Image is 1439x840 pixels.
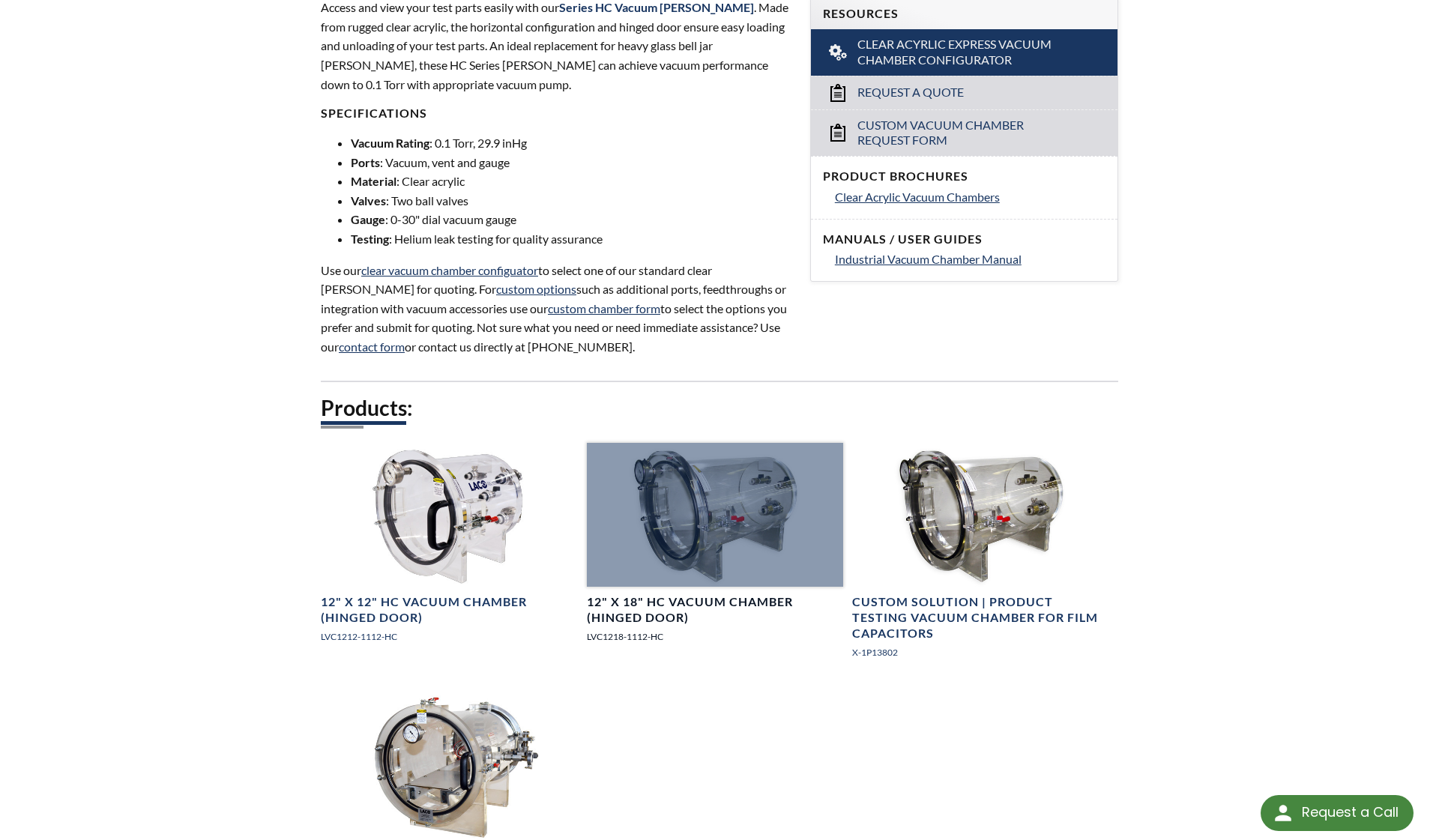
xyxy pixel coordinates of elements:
[351,133,792,153] li: : 0.1 Torr, 29.9 inHg
[321,594,578,626] h4: 12" X 12" HC Vacuum Chamber (Hinged Door)
[823,232,1105,247] h4: Manuals / User Guides
[321,629,578,644] p: LVC1212-1112-HC
[321,261,792,357] p: Use our to select one of our standard clear [PERSON_NAME] for quoting. For such as additional por...
[587,443,844,656] a: LVC1218-1112-HC, angled view12" X 18" HC Vacuum Chamber (Hinged Door)LVC1218-1112-HC
[339,339,405,354] a: contact form
[811,109,1117,157] a: Custom Vacuum Chamber Request Form
[1271,801,1295,825] img: round button
[835,250,1105,269] a: Industrial Vacuum Chamber Manual
[835,187,1105,207] a: Clear Acrylic Vacuum Chambers
[351,174,396,188] strong: Material
[811,76,1117,109] a: Request a Quote
[361,263,538,277] a: clear vacuum chamber configuator
[351,193,386,208] strong: Valves
[496,282,576,296] a: custom options
[811,29,1117,76] a: Clear Acyrlic Express Vacuum Chamber Configurator
[857,118,1074,149] span: Custom Vacuum Chamber Request Form
[351,210,792,229] li: : 0-30" dial vacuum gauge
[351,155,380,169] strong: Ports
[587,594,844,626] h4: 12" X 18" HC Vacuum Chamber (Hinged Door)
[351,136,429,150] strong: Vacuum Rating
[852,443,1109,671] a: X1P13802, hinged door, angled viewCustom Solution | Product Testing Vacuum Chamber for Film Capac...
[351,229,792,249] li: : Helium leak testing for quality assurance
[857,85,964,100] span: Request a Quote
[823,6,1105,22] h4: Resources
[1302,795,1399,830] div: Request a Call
[587,629,844,644] p: LVC1218-1112-HC
[823,169,1105,184] h4: Product Brochures
[835,252,1022,266] span: Industrial Vacuum Chamber Manual
[321,394,1118,422] h2: Products:
[548,301,660,315] a: custom chamber form
[351,172,792,191] li: : Clear acrylic
[857,37,1074,68] span: Clear Acyrlic Express Vacuum Chamber Configurator
[351,212,385,226] strong: Gauge
[351,191,792,211] li: : Two ball valves
[835,190,1000,204] span: Clear Acrylic Vacuum Chambers
[321,443,578,656] a: LVC121212-1112-HC Vacuum chamber with hinged door12" X 12" HC Vacuum Chamber (Hinged Door)LVC1212...
[351,232,389,246] strong: Testing
[321,106,792,121] h4: SPECIFICATIONS
[852,594,1109,641] h4: Custom Solution | Product Testing Vacuum Chamber for Film Capacitors
[351,153,792,172] li: : Vacuum, vent and gauge
[852,645,1109,659] p: X-1P13802
[1261,795,1414,831] div: Request a Call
